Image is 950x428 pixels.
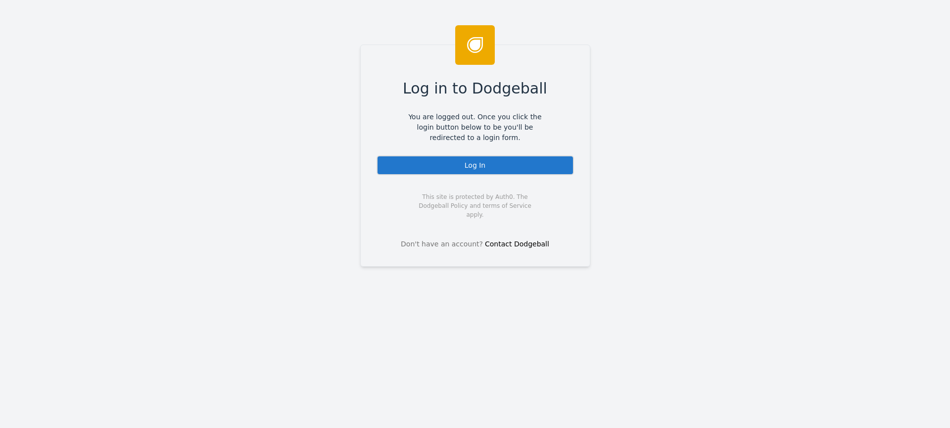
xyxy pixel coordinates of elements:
span: Log in to Dodgeball [403,77,547,99]
a: Contact Dodgeball [485,240,549,248]
span: You are logged out. Once you click the login button below to be you'll be redirected to a login f... [401,112,549,143]
div: Log In [377,155,574,175]
span: Don't have an account? [401,239,483,249]
span: This site is protected by Auth0. The Dodgeball Policy and terms of Service apply. [410,192,540,219]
